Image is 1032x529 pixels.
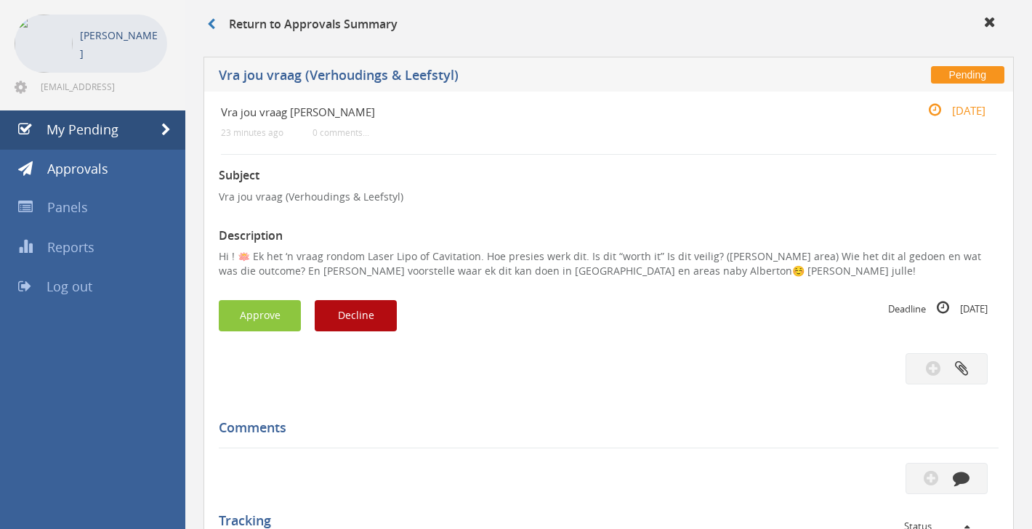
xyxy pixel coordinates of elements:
[219,190,999,204] p: Vra jou vraag (Verhoudings & Leefstyl)
[221,106,867,118] h4: Vra jou vraag [PERSON_NAME]
[219,230,999,243] h3: Description
[913,102,985,118] small: [DATE]
[313,127,369,138] small: 0 comments...
[219,249,999,278] p: Hi ! 🪷 Ek het ‘n vraag rondom Laser Lipo of Cavitation. Hoe presies werk dit. Is dit “worth it” I...
[47,278,92,295] span: Log out
[47,238,94,256] span: Reports
[41,81,164,92] span: [EMAIL_ADDRESS][DOMAIN_NAME]
[221,127,283,138] small: 23 minutes ago
[315,300,397,331] button: Decline
[219,514,988,528] h5: Tracking
[888,300,988,316] small: Deadline [DATE]
[80,26,160,62] p: [PERSON_NAME]
[931,66,1004,84] span: Pending
[47,121,118,138] span: My Pending
[219,300,301,331] button: Approve
[219,421,988,435] h5: Comments
[207,18,398,31] h3: Return to Approvals Summary
[47,198,88,216] span: Panels
[47,160,108,177] span: Approvals
[219,169,999,182] h3: Subject
[219,68,767,86] h5: Vra jou vraag (Verhoudings & Leefstyl)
